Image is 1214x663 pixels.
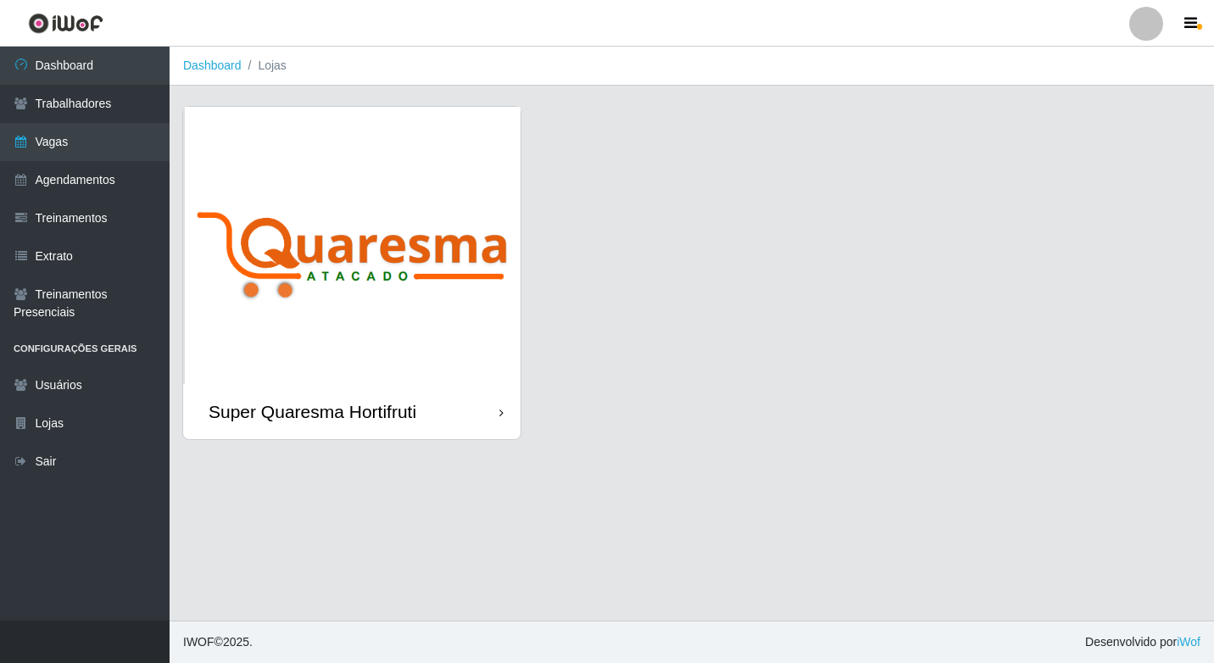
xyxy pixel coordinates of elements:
a: Super Quaresma Hortifruti [183,107,521,439]
nav: breadcrumb [170,47,1214,86]
img: CoreUI Logo [28,13,103,34]
li: Lojas [242,57,287,75]
img: cardImg [183,107,521,384]
span: IWOF [183,635,214,649]
span: Desenvolvido por [1085,633,1200,651]
div: Super Quaresma Hortifruti [209,401,416,422]
a: iWof [1177,635,1200,649]
a: Dashboard [183,58,242,72]
span: © 2025 . [183,633,253,651]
